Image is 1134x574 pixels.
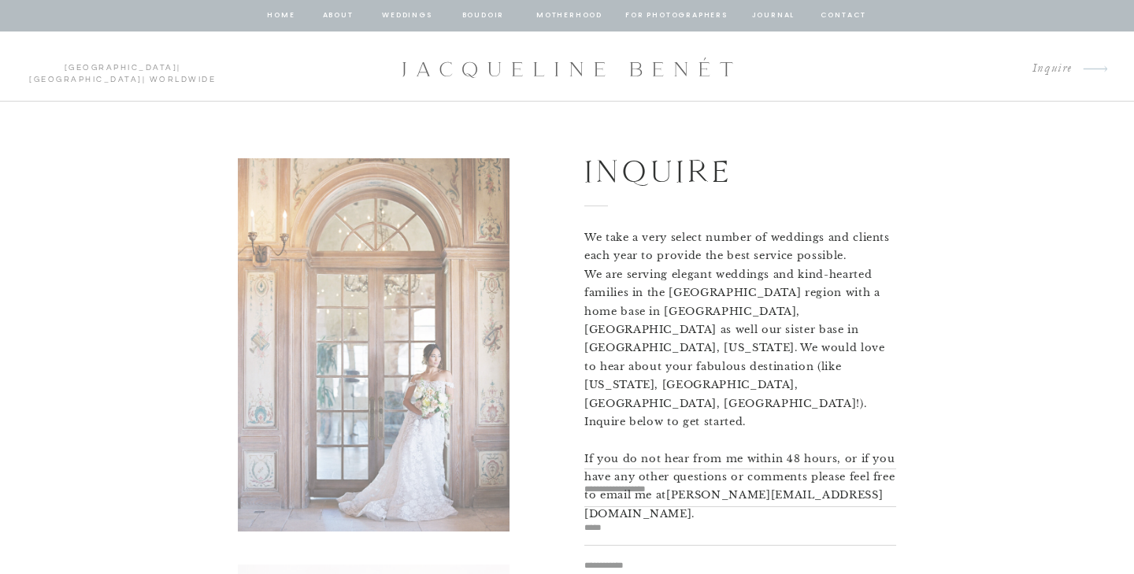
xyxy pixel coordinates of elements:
[584,146,843,193] h1: Inquire
[321,9,354,23] a: about
[584,228,896,446] p: We take a very select number of weddings and clients each year to provide the best service possib...
[818,9,869,23] a: contact
[380,9,434,23] a: Weddings
[1020,58,1073,80] a: Inquire
[266,9,296,23] a: home
[22,62,223,72] p: | | Worldwide
[749,9,798,23] a: journal
[536,9,602,23] a: Motherhood
[29,76,143,83] a: [GEOGRAPHIC_DATA]
[625,9,728,23] a: for photographers
[461,9,506,23] a: BOUDOIR
[65,64,178,72] a: [GEOGRAPHIC_DATA]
